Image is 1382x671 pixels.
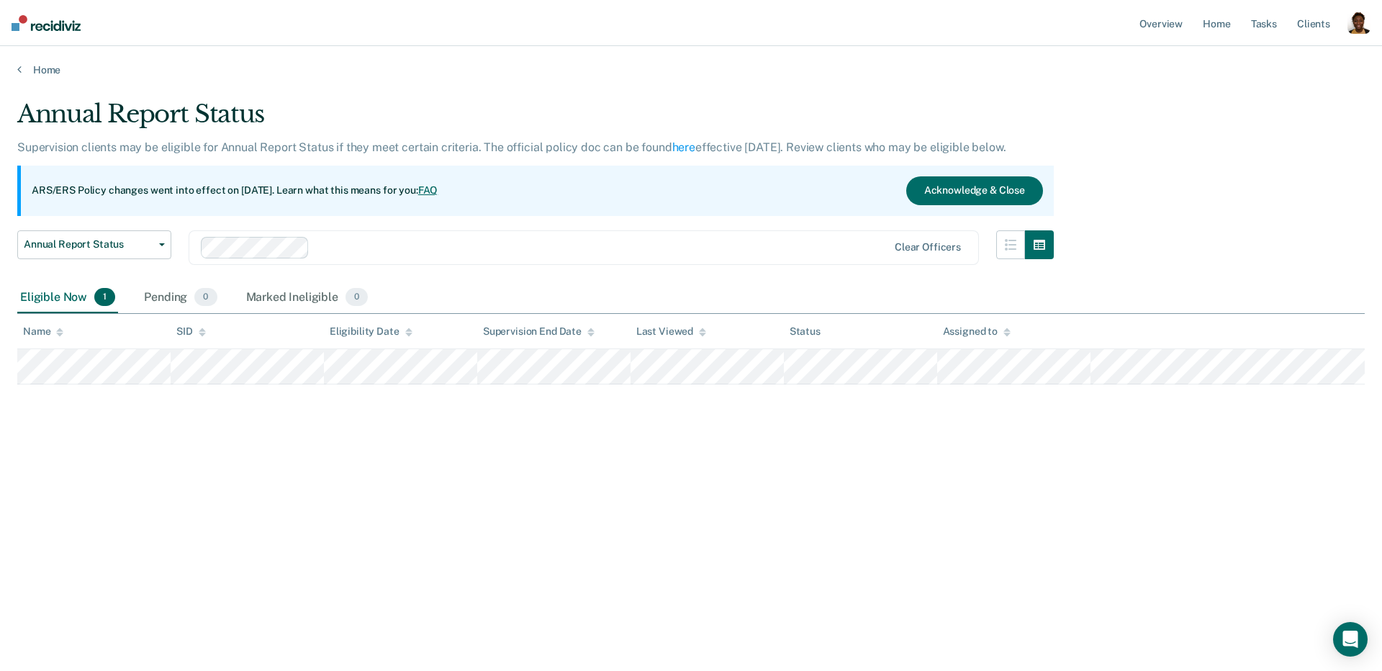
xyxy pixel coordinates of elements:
div: Clear officers [895,241,961,253]
button: Annual Report Status [17,230,171,259]
span: 0 [194,288,217,307]
div: SID [176,325,206,338]
span: Annual Report Status [24,238,153,251]
a: Home [17,63,1365,76]
img: Recidiviz [12,15,81,31]
div: Pending0 [141,282,220,314]
div: Supervision End Date [483,325,595,338]
div: Eligible Now1 [17,282,118,314]
button: Acknowledge & Close [906,176,1043,205]
p: ARS/ERS Policy changes went into effect on [DATE]. Learn what this means for you: [32,184,438,198]
a: here [672,140,695,154]
div: Assigned to [943,325,1011,338]
span: 1 [94,288,115,307]
div: Open Intercom Messenger [1333,622,1368,657]
div: Eligibility Date [330,325,412,338]
p: Supervision clients may be eligible for Annual Report Status if they meet certain criteria. The o... [17,140,1006,154]
a: FAQ [418,184,438,196]
div: Marked Ineligible0 [243,282,371,314]
span: 0 [345,288,368,307]
div: Status [790,325,821,338]
div: Annual Report Status [17,99,1054,140]
div: Name [23,325,63,338]
div: Last Viewed [636,325,706,338]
